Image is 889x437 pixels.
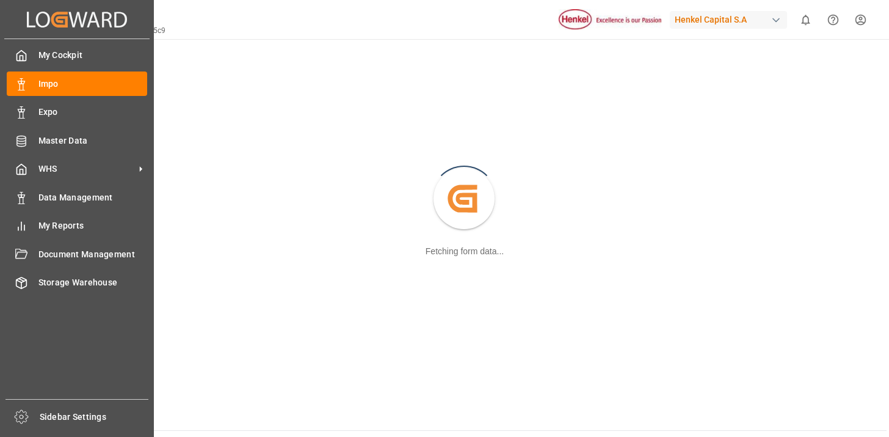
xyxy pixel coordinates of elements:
a: My Cockpit [7,43,147,67]
button: Help Center [819,6,847,34]
a: Master Data [7,128,147,152]
a: Expo [7,100,147,124]
button: show 0 new notifications [792,6,819,34]
div: Fetching form data... [426,245,504,258]
span: Data Management [38,191,148,204]
span: My Reports [38,219,148,232]
span: WHS [38,163,135,175]
span: My Cockpit [38,49,148,62]
span: Storage Warehouse [38,276,148,289]
span: Expo [38,106,148,119]
img: Henkel%20logo.jpg_1689854090.jpg [559,9,661,31]
span: Master Data [38,134,148,147]
button: Henkel Capital S.A [670,8,792,31]
a: Document Management [7,242,147,266]
span: Sidebar Settings [40,411,149,424]
a: Data Management [7,185,147,209]
span: Document Management [38,248,148,261]
a: Impo [7,72,147,95]
span: Impo [38,78,148,90]
a: Storage Warehouse [7,271,147,295]
a: My Reports [7,214,147,238]
div: Henkel Capital S.A [670,11,787,29]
